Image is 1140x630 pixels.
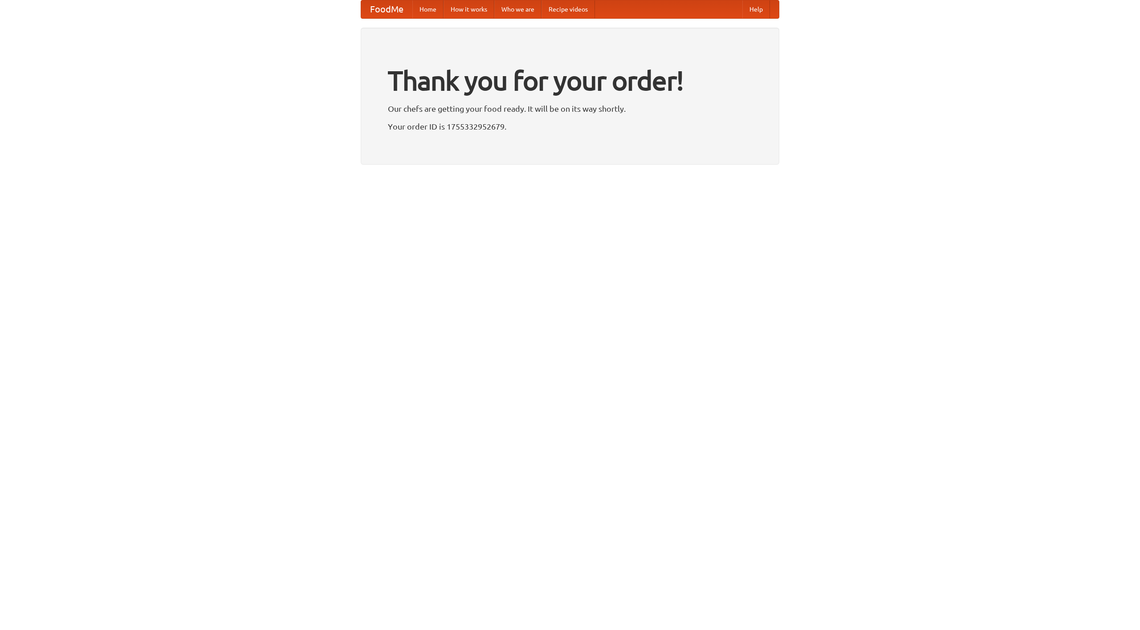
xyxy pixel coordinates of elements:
a: How it works [444,0,494,18]
a: Recipe videos [541,0,595,18]
p: Our chefs are getting your food ready. It will be on its way shortly. [388,102,752,115]
a: Home [412,0,444,18]
h1: Thank you for your order! [388,59,752,102]
p: Your order ID is 1755332952679. [388,120,752,133]
a: Help [742,0,770,18]
a: FoodMe [361,0,412,18]
a: Who we are [494,0,541,18]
